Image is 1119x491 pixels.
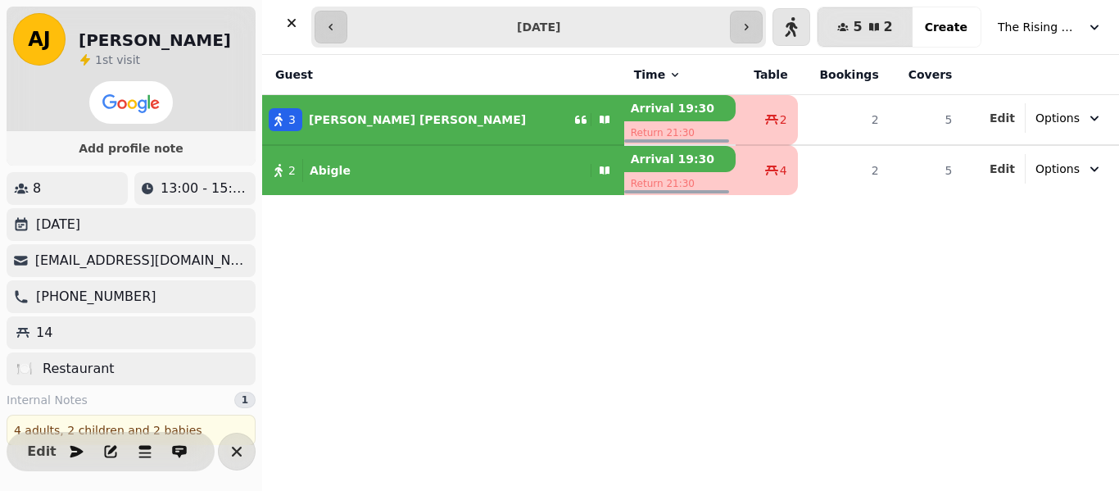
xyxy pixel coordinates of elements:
[262,151,624,190] button: 2Abigle
[988,12,1112,42] button: The Rising Sun
[853,20,862,34] span: 5
[16,359,33,379] p: 🍽️
[889,145,963,195] td: 5
[889,95,963,146] td: 5
[36,215,80,234] p: [DATE]
[262,100,624,139] button: 3[PERSON_NAME] [PERSON_NAME]
[990,163,1015,175] span: Edit
[1026,154,1112,184] button: Options
[26,143,236,154] span: Add profile note
[798,55,889,95] th: Bookings
[288,111,296,128] span: 3
[990,112,1015,124] span: Edit
[634,66,665,83] span: Time
[798,145,889,195] td: 2
[234,392,256,408] div: 1
[818,7,912,47] button: 52
[998,19,1080,35] span: The Rising Sun
[780,162,787,179] span: 4
[28,30,51,49] span: AJ
[7,392,88,408] span: Internal Notes
[161,179,249,198] p: 13:00 - 15:00
[1035,161,1080,177] span: Options
[624,121,736,144] p: Return 21:30
[889,55,963,95] th: Covers
[780,111,787,128] span: 2
[262,55,624,95] th: Guest
[102,53,116,66] span: st
[310,162,351,179] p: Abigle
[7,415,256,446] div: 4 adults, 2 children and 2 babies
[35,251,249,271] p: [EMAIL_ADDRESS][DOMAIN_NAME]
[798,95,889,146] td: 2
[36,287,156,307] p: [PHONE_NUMBER]
[925,21,967,33] span: Create
[624,146,736,172] p: Arrival 19:30
[288,162,296,179] span: 2
[634,66,682,83] button: Time
[309,111,526,128] p: [PERSON_NAME] [PERSON_NAME]
[736,55,798,95] th: Table
[25,435,58,468] button: Edit
[990,161,1015,177] button: Edit
[79,29,231,52] h2: [PERSON_NAME]
[624,95,736,121] p: Arrival 19:30
[1035,110,1080,126] span: Options
[33,179,41,198] p: 8
[624,172,736,195] p: Return 21:30
[13,138,249,159] button: Add profile note
[36,323,52,343] p: 14
[43,359,115,379] p: Restaurant
[912,7,981,47] button: Create
[95,53,102,66] span: 1
[95,52,140,68] p: visit
[1026,103,1112,133] button: Options
[990,110,1015,126] button: Edit
[884,20,893,34] span: 2
[32,445,52,458] span: Edit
